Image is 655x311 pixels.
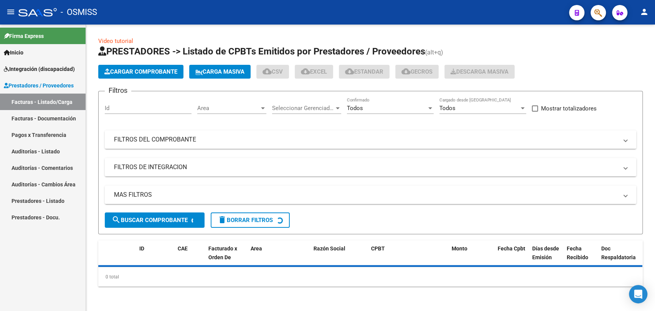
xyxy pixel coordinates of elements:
[368,240,449,274] datatable-header-cell: CPBT
[136,240,175,274] datatable-header-cell: ID
[371,245,385,252] span: CPBT
[98,267,643,286] div: 0 total
[601,245,636,260] span: Doc Respaldatoria
[114,163,618,171] mat-panel-title: FILTROS DE INTEGRACION
[4,48,23,57] span: Inicio
[6,7,15,16] mat-icon: menu
[295,65,333,79] button: EXCEL
[262,67,272,76] mat-icon: cloud_download
[310,240,368,274] datatable-header-cell: Razón Social
[98,38,133,44] a: Video tutorial
[345,67,354,76] mat-icon: cloud_download
[218,215,227,224] mat-icon: delete
[439,105,455,112] span: Todos
[178,245,188,252] span: CAE
[98,46,425,57] span: PRESTADORES -> Listado de CPBTs Emitidos por Prestadores / Proveedores
[208,245,237,260] span: Facturado x Orden De
[640,7,649,16] mat-icon: person
[425,49,443,56] span: (alt+q)
[541,104,597,113] span: Mostrar totalizadores
[444,65,515,79] app-download-masive: Descarga masiva de comprobantes (adjuntos)
[345,68,383,75] span: Estandar
[218,217,273,224] span: Borrar Filtros
[197,105,259,112] span: Area
[247,240,299,274] datatable-header-cell: Area
[449,240,495,274] datatable-header-cell: Monto
[452,245,467,252] span: Monto
[256,65,289,79] button: CSV
[401,68,432,75] span: Gecros
[450,68,508,75] span: Descarga Masiva
[105,130,636,149] mat-expansion-panel-header: FILTROS DEL COMPROBANTE
[598,240,644,274] datatable-header-cell: Doc Respaldatoria
[251,245,262,252] span: Area
[105,212,205,228] button: Buscar Comprobante
[195,68,244,75] span: Carga Masiva
[114,135,618,144] mat-panel-title: FILTROS DEL COMPROBANTE
[4,81,74,90] span: Prestadores / Proveedores
[347,105,363,112] span: Todos
[495,240,529,274] datatable-header-cell: Fecha Cpbt
[105,85,131,96] h3: Filtros
[61,4,97,21] span: - OSMISS
[105,158,636,176] mat-expansion-panel-header: FILTROS DE INTEGRACION
[567,245,588,260] span: Fecha Recibido
[629,285,647,303] div: Open Intercom Messenger
[272,105,334,112] span: Seleccionar Gerenciador
[532,245,559,260] span: Días desde Emisión
[205,240,247,274] datatable-header-cell: Facturado x Orden De
[112,217,188,224] span: Buscar Comprobante
[262,68,283,75] span: CSV
[139,245,144,252] span: ID
[339,65,389,79] button: Estandar
[175,240,205,274] datatable-header-cell: CAE
[4,65,75,73] span: Integración (discapacidad)
[395,65,439,79] button: Gecros
[105,186,636,204] mat-expansion-panel-header: MAS FILTROS
[444,65,515,79] button: Descarga Masiva
[211,212,290,228] button: Borrar Filtros
[313,245,345,252] span: Razón Social
[401,67,411,76] mat-icon: cloud_download
[189,65,251,79] button: Carga Masiva
[114,191,618,199] mat-panel-title: MAS FILTROS
[98,65,183,79] button: Cargar Comprobante
[112,215,121,224] mat-icon: search
[498,245,525,252] span: Fecha Cpbt
[301,67,310,76] mat-icon: cloud_download
[529,240,564,274] datatable-header-cell: Días desde Emisión
[4,32,44,40] span: Firma Express
[104,68,177,75] span: Cargar Comprobante
[564,240,598,274] datatable-header-cell: Fecha Recibido
[301,68,327,75] span: EXCEL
